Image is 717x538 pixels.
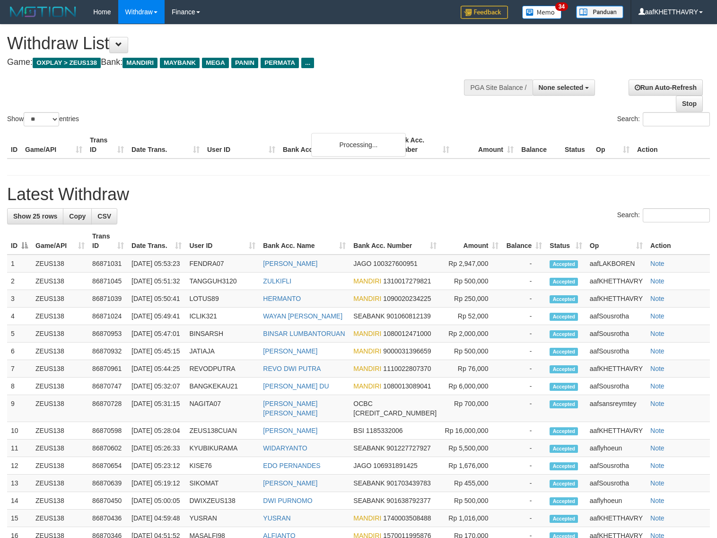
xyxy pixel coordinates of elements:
[502,308,546,325] td: -
[88,510,128,527] td: 86870436
[502,510,546,527] td: -
[88,492,128,510] td: 86870450
[440,422,502,440] td: Rp 16,000,000
[128,440,185,457] td: [DATE] 05:26:33
[440,255,502,273] td: Rp 2,947,000
[650,479,665,487] a: Note
[88,325,128,343] td: 86870953
[550,260,578,268] span: Accepted
[440,475,502,492] td: Rp 455,000
[88,440,128,457] td: 86870602
[353,479,385,487] span: SEABANK
[185,378,259,395] td: BANGKEKAU21
[7,343,32,360] td: 6
[633,132,710,159] th: Action
[185,475,259,492] td: SIKOMAT
[263,400,317,417] a: [PERSON_NAME] [PERSON_NAME]
[7,510,32,527] td: 15
[353,295,381,302] span: MANDIRI
[128,343,185,360] td: [DATE] 05:45:15
[502,457,546,475] td: -
[128,492,185,510] td: [DATE] 05:00:05
[586,395,647,422] td: aafsansreymtey
[629,79,703,96] a: Run Auto-Refresh
[202,58,229,68] span: MEGA
[88,395,128,422] td: 86870728
[440,492,502,510] td: Rp 500,000
[32,360,88,378] td: ZEUS138
[185,457,259,475] td: KISE76
[88,308,128,325] td: 86871024
[650,427,665,434] a: Note
[650,277,665,285] a: Note
[440,308,502,325] td: Rp 52,000
[263,312,342,320] a: WAYAN [PERSON_NAME]
[440,395,502,422] td: Rp 700,000
[261,58,299,68] span: PERMATA
[128,475,185,492] td: [DATE] 05:19:12
[7,132,21,159] th: ID
[539,84,584,91] span: None selected
[586,378,647,395] td: aafSousrotha
[386,497,430,504] span: Copy 901638792377 to clipboard
[550,427,578,435] span: Accepted
[32,228,88,255] th: Game/API: activate to sort column ascending
[586,492,647,510] td: aaflyhoeun
[586,440,647,457] td: aaflyhoeun
[383,330,431,337] span: Copy 1080012471000 to clipboard
[555,2,568,11] span: 34
[353,347,381,355] span: MANDIRI
[366,427,403,434] span: Copy 1185332006 to clipboard
[353,514,381,522] span: MANDIRI
[502,475,546,492] td: -
[7,255,32,273] td: 1
[533,79,595,96] button: None selected
[231,58,258,68] span: PANIN
[88,273,128,290] td: 86871045
[586,255,647,273] td: aafLAKBOREN
[383,365,431,372] span: Copy 1110022807370 to clipboard
[185,273,259,290] td: TANGGUH3120
[383,514,431,522] span: Copy 1740003508488 to clipboard
[586,228,647,255] th: Op: activate to sort column ascending
[185,255,259,273] td: FENDRA07
[185,308,259,325] td: ICLIK321
[128,325,185,343] td: [DATE] 05:47:01
[502,273,546,290] td: -
[32,510,88,527] td: ZEUS138
[350,228,440,255] th: Bank Acc. Number: activate to sort column ascending
[586,290,647,308] td: aafKHETTHAVRY
[353,444,385,452] span: SEABANK
[88,255,128,273] td: 86871031
[128,255,185,273] td: [DATE] 05:53:23
[550,383,578,391] span: Accepted
[7,308,32,325] td: 4
[128,395,185,422] td: [DATE] 05:31:15
[440,360,502,378] td: Rp 76,000
[263,497,312,504] a: DWI PURNOMO
[32,395,88,422] td: ZEUS138
[550,330,578,338] span: Accepted
[586,325,647,343] td: aafSousrotha
[550,348,578,356] span: Accepted
[63,208,92,224] a: Copy
[550,400,578,408] span: Accepted
[502,228,546,255] th: Balance: activate to sort column ascending
[650,444,665,452] a: Note
[353,409,437,417] span: Copy 693818301550 to clipboard
[386,444,430,452] span: Copy 901227727927 to clipboard
[650,312,665,320] a: Note
[88,343,128,360] td: 86870932
[502,492,546,510] td: -
[647,228,710,255] th: Action
[576,6,623,18] img: panduan.png
[7,34,469,53] h1: Withdraw List
[263,479,317,487] a: [PERSON_NAME]
[386,312,430,320] span: Copy 901060812139 to clipboard
[353,382,381,390] span: MANDIRI
[383,382,431,390] span: Copy 1080013089041 to clipboard
[440,510,502,527] td: Rp 1,016,000
[592,132,633,159] th: Op
[676,96,703,112] a: Stop
[550,515,578,523] span: Accepted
